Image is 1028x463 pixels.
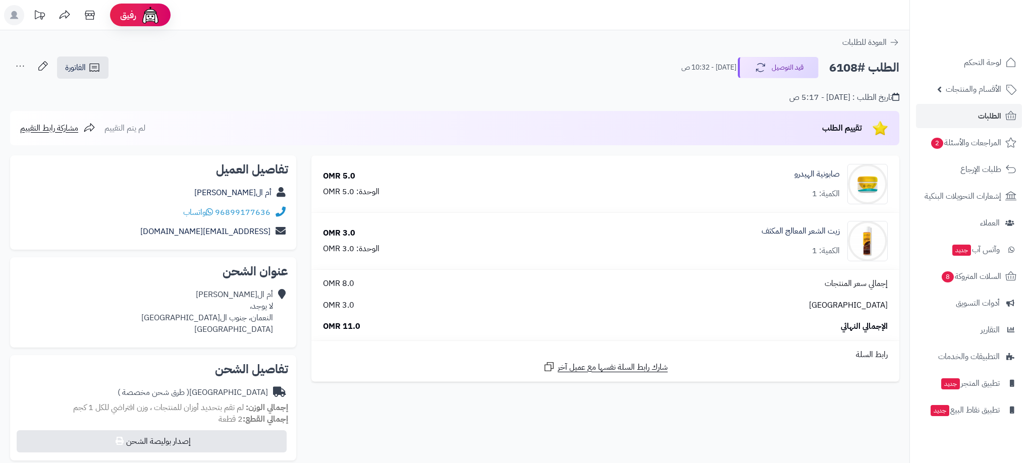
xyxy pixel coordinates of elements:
[194,187,272,199] a: أم ال[PERSON_NAME]
[219,413,288,425] small: 2 قطعة
[916,291,1022,315] a: أدوات التسويق
[916,318,1022,342] a: التقارير
[916,398,1022,422] a: تطبيق نقاط البيعجديد
[916,157,1022,182] a: طلبات الإرجاع
[951,243,1000,257] span: وآتس آب
[57,56,109,79] a: الفاتورة
[931,137,944,149] span: 2
[931,405,949,416] span: جديد
[323,170,355,182] div: 5.0 OMR
[118,387,268,398] div: [GEOGRAPHIC_DATA]
[916,184,1022,208] a: إشعارات التحويلات البنكية
[959,9,1018,30] img: logo-2.png
[916,131,1022,155] a: المراجعات والأسئلة2
[956,296,1000,310] span: أدوات التسويق
[323,278,354,290] span: 8.0 OMR
[762,225,840,237] a: زيت الشعر المعالج المكثف
[118,386,189,398] span: ( طرق شحن مخصصة )
[558,362,668,373] span: شارك رابط السلة نفسها مع عميل آخر
[73,401,244,414] span: لم تقم بتحديد أوزان للمنتجات ، وزن افتراضي للكل 1 كجم
[18,163,288,176] h2: تفاصيل العميل
[916,344,1022,369] a: التطبيقات والخدمات
[323,186,380,198] div: الوحدة: 5.0 OMR
[960,162,1001,177] span: طلبات الإرجاع
[141,289,273,335] div: أم ال[PERSON_NAME] لا يوجد، النعمان، جنوب ال[GEOGRAPHIC_DATA] [GEOGRAPHIC_DATA]
[981,323,1000,337] span: التقارير
[17,430,287,452] button: إصدار بوليصة الشحن
[140,5,160,25] img: ai-face.png
[916,371,1022,395] a: تطبيق المتجرجديد
[323,243,380,255] div: الوحدة: 3.0 OMR
[938,350,1000,364] span: التطبيقات والخدمات
[20,122,78,134] span: مشاركة رابط التقييم
[120,9,136,21] span: رفيق
[916,50,1022,75] a: لوحة التحكم
[946,82,1001,96] span: الأقسام والمنتجات
[941,378,960,389] span: جديد
[940,376,1000,390] span: تطبيق المتجر
[812,188,840,200] div: الكمية: 1
[738,57,819,78] button: قيد التوصيل
[916,238,1022,262] a: وآتس آبجديد
[543,361,668,373] a: شارك رابط السلة نفسها مع عميل آخر
[825,278,888,290] span: إجمالي سعر المنتجات
[183,206,213,218] a: واتساب
[952,245,971,256] span: جديد
[140,225,270,238] a: [EMAIL_ADDRESS][DOMAIN_NAME]
[315,349,895,361] div: رابط السلة
[848,164,887,204] img: 1739577078-cm5o6oxsw00cn01n35fki020r_HUDRO_SOUP_w-90x90.png
[809,300,888,311] span: [GEOGRAPHIC_DATA]
[978,109,1001,123] span: الطلبات
[789,92,899,103] div: تاريخ الطلب : [DATE] - 5:17 ص
[681,63,736,73] small: [DATE] - 10:32 ص
[842,36,887,48] span: العودة للطلبات
[323,227,355,239] div: 3.0 OMR
[930,136,1001,150] span: المراجعات والأسئلة
[848,221,887,261] img: 1739580300-cm5169jxs0mpc01klg4yt5kpz_HAIR_OIL-05-90x90.jpg
[980,216,1000,230] span: العملاء
[964,55,1001,70] span: لوحة التحكم
[18,265,288,277] h2: عنوان الشحن
[794,168,840,180] a: صابونية الهيدرو
[18,363,288,375] h2: تفاصيل الشحن
[65,62,86,74] span: الفاتورة
[104,122,145,134] span: لم يتم التقييم
[925,189,1001,203] span: إشعارات التحويلات البنكية
[841,321,888,332] span: الإجمالي النهائي
[842,36,899,48] a: العودة للطلبات
[246,401,288,414] strong: إجمالي الوزن:
[916,104,1022,128] a: الطلبات
[323,300,354,311] span: 3.0 OMR
[822,122,862,134] span: تقييم الطلب
[812,245,840,257] div: الكمية: 1
[243,413,288,425] strong: إجمالي القطع:
[27,5,52,28] a: تحديثات المنصة
[916,264,1022,288] a: السلات المتروكة8
[916,211,1022,235] a: العملاء
[323,321,360,332] span: 11.0 OMR
[829,57,899,78] h2: الطلب #6108
[215,206,270,218] a: 96899177636
[930,403,1000,417] span: تطبيق نقاط البيع
[20,122,95,134] a: مشاركة رابط التقييم
[941,269,1001,283] span: السلات المتروكة
[941,271,954,283] span: 8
